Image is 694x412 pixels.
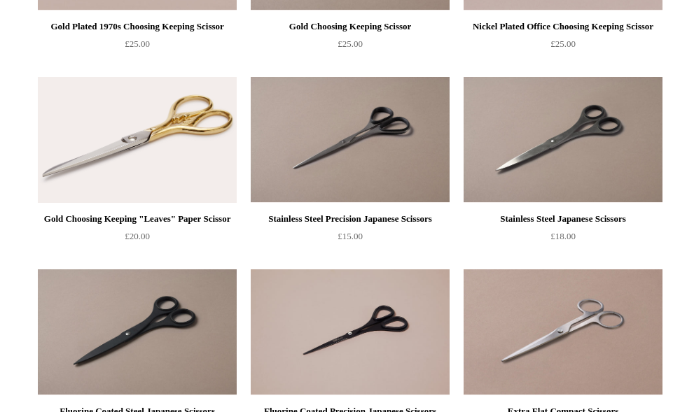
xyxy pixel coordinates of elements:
a: Stainless Steel Precision Japanese Scissors Stainless Steel Precision Japanese Scissors [251,77,450,203]
img: Gold Choosing Keeping "Leaves" Paper Scissor [38,77,237,203]
div: Nickel Plated Office Choosing Keeping Scissor [467,18,659,35]
div: Stainless Steel Japanese Scissors [467,211,659,227]
span: £15.00 [338,231,363,241]
a: Nickel Plated Office Choosing Keeping Scissor £25.00 [464,18,662,76]
a: Fluorine Coated Precision Japanese Scissors Fluorine Coated Precision Japanese Scissors [251,269,450,395]
span: £18.00 [550,231,576,241]
span: £25.00 [338,38,363,49]
span: £20.00 [125,231,150,241]
img: Extra Flat Compact Scissors [464,269,662,395]
div: Gold Plated 1970s Choosing Keeping Scissor [41,18,233,35]
a: Stainless Steel Japanese Scissors Stainless Steel Japanese Scissors [464,77,662,203]
div: Gold Choosing Keeping Scissor [254,18,446,35]
a: Gold Choosing Keeping "Leaves" Paper Scissor Gold Choosing Keeping "Leaves" Paper Scissor [38,77,237,203]
div: Stainless Steel Precision Japanese Scissors [254,211,446,227]
a: Fluorine Coated Steel Japanese Scissors Fluorine Coated Steel Japanese Scissors [38,269,237,395]
span: £25.00 [125,38,150,49]
img: Fluorine Coated Precision Japanese Scissors [251,269,450,395]
a: Gold Plated 1970s Choosing Keeping Scissor £25.00 [38,18,237,76]
div: Gold Choosing Keeping "Leaves" Paper Scissor [41,211,233,227]
img: Stainless Steel Japanese Scissors [464,77,662,203]
a: Extra Flat Compact Scissors Extra Flat Compact Scissors [464,269,662,395]
a: Stainless Steel Precision Japanese Scissors £15.00 [251,211,450,268]
a: Gold Choosing Keeping "Leaves" Paper Scissor £20.00 [38,211,237,268]
img: Stainless Steel Precision Japanese Scissors [251,77,450,203]
img: Fluorine Coated Steel Japanese Scissors [38,269,237,395]
span: £25.00 [550,38,576,49]
a: Stainless Steel Japanese Scissors £18.00 [464,211,662,268]
a: Gold Choosing Keeping Scissor £25.00 [251,18,450,76]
